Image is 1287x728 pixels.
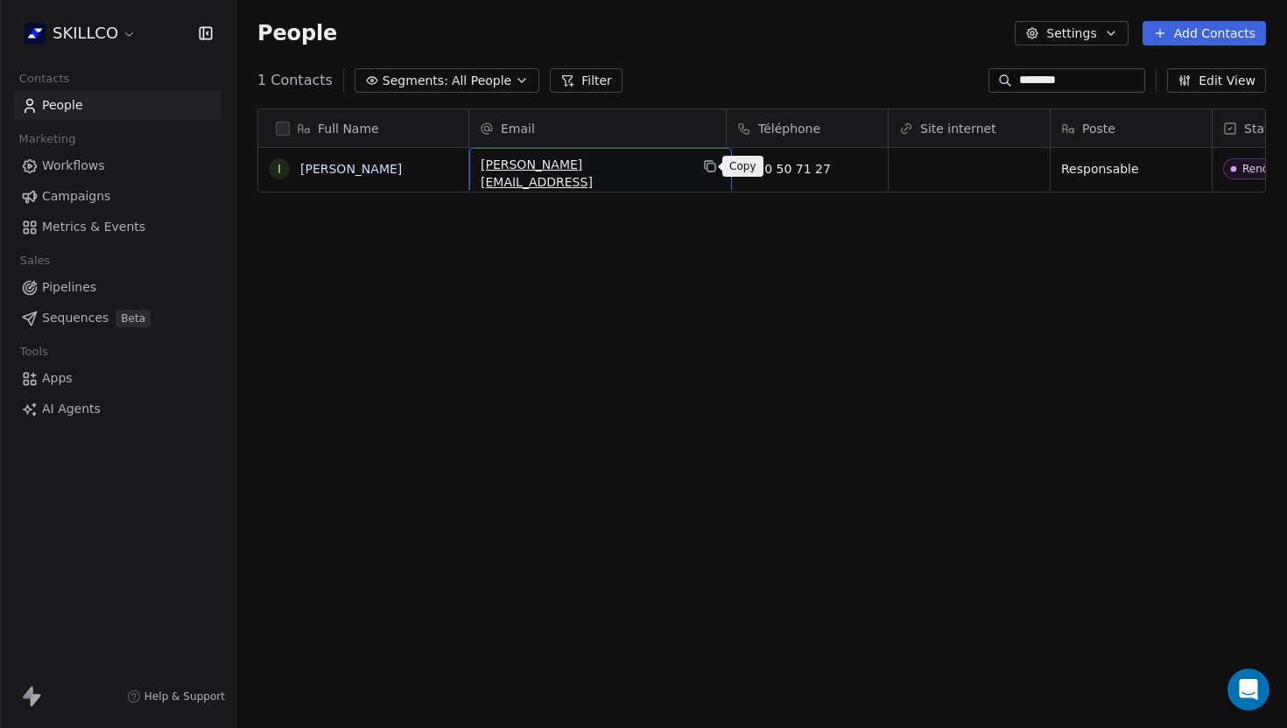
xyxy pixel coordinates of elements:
button: Settings [1015,21,1128,45]
span: Pipelines [42,278,96,297]
span: 06 50 50 71 27 [737,160,877,178]
span: SKILLCO [53,22,118,45]
span: All People [452,72,511,90]
span: Workflows [42,157,105,175]
span: Téléphone [758,120,820,137]
a: AI Agents [14,395,222,423]
a: Apps [14,364,222,393]
span: People [42,96,83,115]
div: Site internet [889,109,1050,147]
div: Poste [1051,109,1212,147]
a: Campaigns [14,182,222,211]
span: Site internet [920,120,996,137]
span: Status [1244,120,1283,137]
span: Segments: [383,72,448,90]
span: Help & Support [144,689,225,703]
span: Responsable [1061,160,1201,178]
span: Sales [12,248,58,274]
div: Téléphone [727,109,888,147]
span: Apps [42,369,73,388]
img: Skillco%20logo%20icon%20(2).png [25,23,46,44]
span: Contacts [11,66,77,92]
a: Metrics & Events [14,213,222,241]
a: Help & Support [127,689,225,703]
button: Filter [550,68,622,93]
a: SequencesBeta [14,304,222,332]
div: I [278,160,281,178]
div: Full Name [258,109,468,147]
span: [PERSON_NAME][EMAIL_ADDRESS][DOMAIN_NAME] [481,156,689,208]
span: Sequences [42,309,109,327]
span: Campaigns [42,187,110,206]
a: People [14,91,222,120]
div: grid [258,148,469,708]
p: Copy [729,159,756,173]
a: Workflows [14,151,222,180]
a: Pipelines [14,273,222,302]
button: Edit View [1167,68,1266,93]
span: Tools [12,339,55,365]
span: Poste [1082,120,1115,137]
button: SKILLCO [21,18,140,48]
button: Add Contacts [1143,21,1266,45]
span: Email [501,120,535,137]
div: Email [469,109,726,147]
span: 1 Contacts [257,70,333,91]
span: AI Agents [42,400,101,418]
span: Full Name [318,120,379,137]
span: Marketing [11,126,83,152]
span: Metrics & Events [42,218,145,236]
div: Open Intercom Messenger [1227,668,1269,710]
span: Beta [116,310,151,327]
a: [PERSON_NAME] [300,162,402,176]
span: People [257,20,337,46]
